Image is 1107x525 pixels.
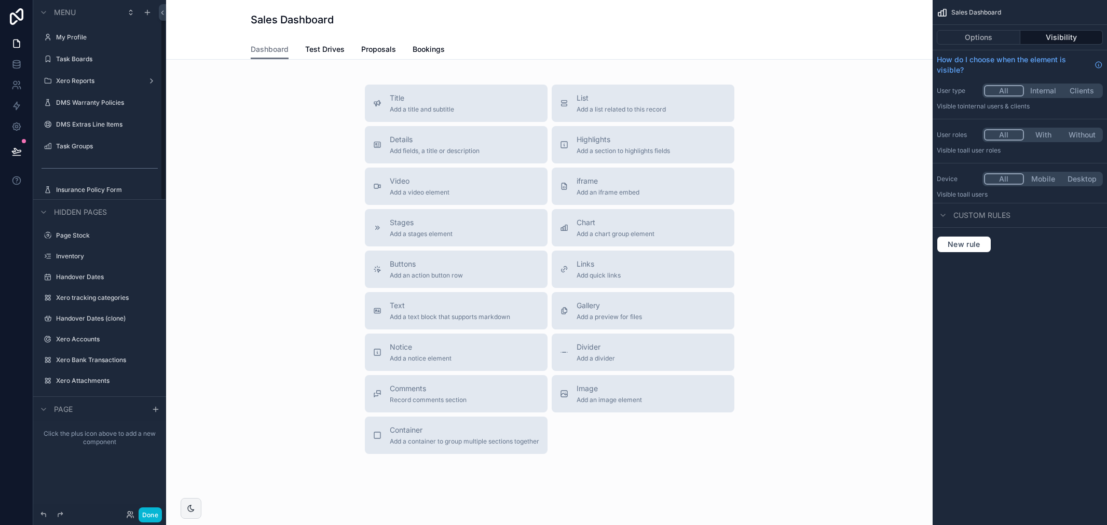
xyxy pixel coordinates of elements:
[937,236,991,253] button: New rule
[390,147,480,155] span: Add fields, a title or description
[365,209,548,246] button: StagesAdd a stages element
[577,383,642,394] span: Image
[365,126,548,163] button: DetailsAdd fields, a title or description
[577,271,621,280] span: Add quick links
[56,186,158,194] label: Insurance Policy Form
[984,129,1024,141] button: All
[1062,173,1101,185] button: Desktop
[56,77,143,85] label: Xero Reports
[937,175,978,183] label: Device
[963,102,1030,110] span: Internal users & clients
[390,134,480,145] span: Details
[577,396,642,404] span: Add an image element
[390,105,454,114] span: Add a title and subtitle
[56,142,158,150] a: Task Groups
[937,54,1103,75] a: How do I choose when the element is visible?
[365,251,548,288] button: ButtonsAdd an action button row
[56,99,158,107] label: DMS Warranty Policies
[390,342,452,352] span: Notice
[552,168,734,205] button: iframeAdd an iframe embed
[390,217,453,228] span: Stages
[361,44,396,54] span: Proposals
[937,146,1103,155] p: Visible to
[963,190,988,198] span: all users
[552,209,734,246] button: ChartAdd a chart group element
[390,354,452,363] span: Add a notice element
[944,240,985,249] span: New rule
[1062,85,1101,96] button: Clients
[54,207,107,217] span: Hidden pages
[365,85,548,122] button: TitleAdd a title and subtitle
[56,231,158,240] a: Page Stock
[552,85,734,122] button: ListAdd a list related to this record
[577,147,670,155] span: Add a section to highlights fields
[251,12,334,27] h1: Sales Dashboard
[56,294,158,302] a: Xero tracking categories
[577,176,639,186] span: iframe
[56,55,158,63] a: Task Boards
[577,259,621,269] span: Links
[390,425,539,435] span: Container
[365,417,548,454] button: ContainerAdd a container to group multiple sections together
[251,40,289,60] a: Dashboard
[390,396,467,404] span: Record comments section
[390,383,467,394] span: Comments
[1020,30,1103,45] button: Visibility
[54,404,73,415] span: Page
[937,131,978,139] label: User roles
[577,313,642,321] span: Add a preview for files
[361,40,396,61] a: Proposals
[390,271,463,280] span: Add an action button row
[577,230,654,238] span: Add a chart group element
[577,93,666,103] span: List
[577,342,615,352] span: Divider
[390,313,510,321] span: Add a text block that supports markdown
[413,40,445,61] a: Bookings
[953,210,1010,220] span: Custom rules
[33,421,166,454] div: Click the plus icon above to add a new component
[963,146,1001,154] span: All user roles
[56,120,158,129] label: DMS Extras Line Items
[984,85,1024,96] button: All
[552,292,734,329] button: GalleryAdd a preview for files
[1024,129,1063,141] button: With
[577,105,666,114] span: Add a list related to this record
[552,334,734,371] button: DividerAdd a divider
[56,377,158,385] label: Xero Attachments
[365,334,548,371] button: NoticeAdd a notice element
[552,251,734,288] button: LinksAdd quick links
[577,354,615,363] span: Add a divider
[937,87,978,95] label: User type
[552,375,734,412] button: ImageAdd an image element
[365,375,548,412] button: CommentsRecord comments section
[56,273,158,281] label: Handover Dates
[56,314,158,323] label: Handover Dates (clone)
[577,188,639,197] span: Add an iframe embed
[251,44,289,54] span: Dashboard
[577,217,654,228] span: Chart
[33,421,166,454] div: scrollable content
[56,356,158,364] label: Xero Bank Transactions
[937,190,1103,199] p: Visible to
[56,252,158,260] label: Inventory
[937,54,1090,75] span: How do I choose when the element is visible?
[1024,173,1063,185] button: Mobile
[984,173,1024,185] button: All
[305,44,345,54] span: Test Drives
[390,300,510,311] span: Text
[577,134,670,145] span: Highlights
[390,176,449,186] span: Video
[1062,129,1101,141] button: Without
[552,126,734,163] button: HighlightsAdd a section to highlights fields
[305,40,345,61] a: Test Drives
[390,437,539,446] span: Add a container to group multiple sections together
[365,168,548,205] button: VideoAdd a video element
